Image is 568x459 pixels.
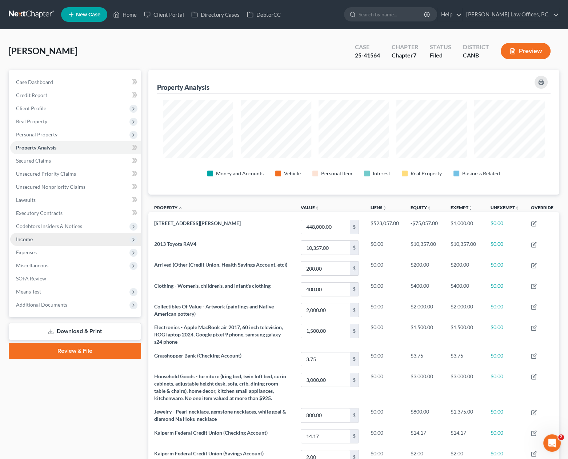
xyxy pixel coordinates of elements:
td: $14.17 [445,426,485,447]
div: $ [350,430,359,443]
i: unfold_more [515,206,519,210]
div: $ [350,241,359,255]
div: Interest [373,170,390,177]
td: $0.00 [485,279,525,300]
span: Personal Property [16,131,57,137]
td: $0.00 [365,426,405,447]
input: 0.00 [301,283,350,296]
a: Unsecured Nonpriority Claims [10,180,141,193]
td: $10,357.00 [405,237,445,258]
a: Directory Cases [188,8,243,21]
td: $0.00 [485,426,525,447]
a: Review & File [9,343,141,359]
td: $0.00 [365,320,405,348]
div: Chapter [392,43,418,51]
span: Miscellaneous [16,262,48,268]
td: $0.00 [365,300,405,320]
td: $1,500.00 [445,320,485,348]
td: $1,375.00 [445,405,485,426]
a: Download & Print [9,323,141,340]
td: $0.00 [365,279,405,300]
td: $0.00 [365,349,405,370]
a: Help [437,8,462,21]
div: Status [430,43,451,51]
td: $0.00 [365,405,405,426]
td: $1,500.00 [405,320,445,348]
a: Lawsuits [10,193,141,207]
span: [STREET_ADDRESS][PERSON_NAME] [154,220,241,226]
input: 0.00 [301,324,350,338]
td: $0.00 [485,300,525,320]
i: unfold_more [468,206,473,210]
span: Collectibles Of Value - Artwork (paintings and Native American pottery) [154,303,274,317]
th: Override [525,200,559,217]
td: $3,000.00 [405,370,445,405]
span: Unsecured Priority Claims [16,171,76,177]
td: $200.00 [405,258,445,279]
div: $ [350,283,359,296]
span: [PERSON_NAME] [9,45,77,56]
td: $0.00 [365,237,405,258]
td: $400.00 [405,279,445,300]
i: unfold_more [383,206,387,210]
div: CANB [463,51,489,60]
span: Jewelry - Pearl necklace, gemstone necklaces, white goal & diamond Na Hoku necklace [154,408,286,422]
span: New Case [76,12,100,17]
td: $3,000.00 [445,370,485,405]
div: Vehicle [284,170,301,177]
td: $400.00 [445,279,485,300]
span: Kaiperm Federal Credit Union (Savings Account) [154,450,264,456]
a: Home [109,8,140,21]
td: $200.00 [445,258,485,279]
div: Case [355,43,380,51]
div: $ [350,303,359,317]
div: $ [350,324,359,338]
td: $0.00 [485,405,525,426]
span: Additional Documents [16,302,67,308]
span: 2 [558,434,564,440]
span: Unsecured Nonpriority Claims [16,184,85,190]
a: [PERSON_NAME] Law Offices, P.C. [463,8,559,21]
div: 25-41564 [355,51,380,60]
span: Client Profile [16,105,46,111]
a: Case Dashboard [10,76,141,89]
td: $800.00 [405,405,445,426]
a: Exemptunfold_more [451,205,473,210]
a: Client Portal [140,8,188,21]
div: $ [350,373,359,387]
span: Expenses [16,249,37,255]
span: 7 [413,52,416,59]
div: $ [350,220,359,234]
a: Liensunfold_more [371,205,387,210]
a: Secured Claims [10,154,141,167]
div: Chapter [392,51,418,60]
span: Kaiperm Federal Credit Union (Checking Account) [154,430,268,436]
td: $0.00 [485,258,525,279]
td: $0.00 [485,237,525,258]
td: -$75,057.00 [405,216,445,237]
div: Money and Accounts [216,170,264,177]
div: District [463,43,489,51]
div: $ [350,262,359,275]
i: expand_less [178,206,183,210]
input: 0.00 [301,303,350,317]
span: Codebtors Insiders & Notices [16,223,82,229]
span: 2013 Toyota RAV4 [154,241,196,247]
a: Credit Report [10,89,141,102]
input: 0.00 [301,262,350,275]
td: $2,000.00 [405,300,445,320]
td: $1,000.00 [445,216,485,237]
input: 0.00 [301,241,350,255]
td: $0.00 [485,370,525,405]
div: $ [350,352,359,366]
div: Business Related [462,170,500,177]
span: Income [16,236,33,242]
td: $2,000.00 [445,300,485,320]
div: Filed [430,51,451,60]
span: Household Goods - furniture (king bed, twin loft bed, curio cabinets, adjustable height desk, sof... [154,373,286,401]
input: Search by name... [359,8,425,21]
span: Property Analysis [16,144,56,151]
div: Personal Item [321,170,352,177]
td: $0.00 [365,258,405,279]
a: Executory Contracts [10,207,141,220]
